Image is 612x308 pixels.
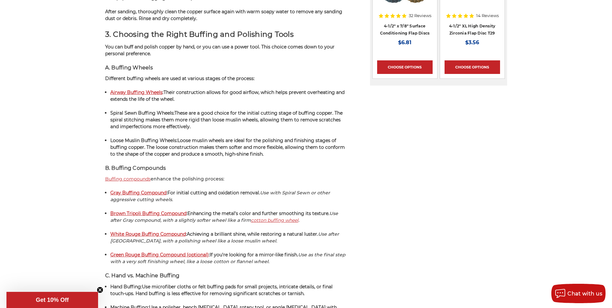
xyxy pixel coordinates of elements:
span: A. Buffing Wheels [105,65,153,71]
span: You can buff and polish copper by hand, or you can use a power tool. This choice comes down to yo... [105,44,335,56]
button: Chat with us [551,284,606,303]
strong: Loose Muslin Buffing Wheels [110,138,176,143]
span: 32 Reviews [409,14,431,18]
span: : [110,210,187,216]
span: Loose muslin wheels are ideal for the polishing and finishing stages of buffing copper. The loose... [110,138,345,157]
div: Get 10% OffClose teaser [6,292,98,308]
span: 14 Reviews [476,14,499,18]
span: Enhancing the metal's color and further smoothing its texture. [187,210,329,216]
span: $3.56 [465,39,479,46]
span: : [110,89,164,95]
span: Use microfiber cloths or felt buffing pads for small projects, intricate details, or final touch-... [110,284,333,296]
span: After sanding, thoroughly clean the copper surface again with warm soapy water to remove any sand... [105,9,342,21]
em: Use after [GEOGRAPHIC_DATA], with a polishing wheel like a loose muslin wheel. [110,231,339,244]
span: B. Buffing Compounds [105,165,166,171]
span: C. Hand vs. Machine Buffing [105,272,180,279]
span: Get 10% Off [36,297,69,303]
span: : [110,231,187,237]
span: Chat with us [567,291,602,297]
a: Green Rouge Buffing Compound (optional) [110,252,209,258]
span: For initial cutting and oxidation removal. [167,190,260,196]
a: cotton buffing wheel [251,217,298,223]
span: Achieving a brilliant shine, while restoring a natural luster. [187,231,318,237]
em: Use as the final step with a very soft finishing wheel, like a loose cotton or flannel wheel. [110,252,346,264]
span: Different buffing wheels are used at various stages of the process: [105,76,255,81]
a: Choose Options [377,60,433,74]
button: Close teaser [97,287,103,293]
span: Their construction allows for good airflow, which helps prevent overheating and extends the life ... [110,89,345,102]
span: $6.81 [398,39,411,46]
strong: Spiral Sewn Buffing Wheels [110,110,174,116]
a: 4-1/2" XL High Density Zirconia Flap Disc T29 [449,24,496,36]
p: enhance the polishing process: [105,176,347,182]
a: White Rouge Buffing Compound [110,231,186,237]
span: : [110,284,142,290]
span: These are a good choice for the initial cutting stage of buffing copper. The spiral stitching mak... [110,110,343,129]
span: : [110,110,175,116]
span: : [110,190,167,196]
a: 4-1/2" x 7/8" Surface Conditioning Flap Discs [380,24,430,36]
a: Airway Buffing Wheels [110,89,163,95]
a: Buffing compounds [105,176,151,182]
span: : [110,252,210,258]
em: Use after Gray compound, with a slightly softer wheel like a firm . [110,210,338,223]
a: Brown Tripoli Buffing Compound [110,210,186,216]
span: : [110,138,177,143]
span: 3. Choosing the Right Buffing and Polishing Tools [105,30,294,39]
strong: Hand Buffing [110,284,141,290]
a: Gray Buffing Compound [110,190,166,196]
span: If you're looking for a mirror-like finish. [210,252,298,258]
a: Choose Options [445,60,500,74]
em: Use with Spiral Sewn or other aggressive cutting wheels. [110,190,330,202]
